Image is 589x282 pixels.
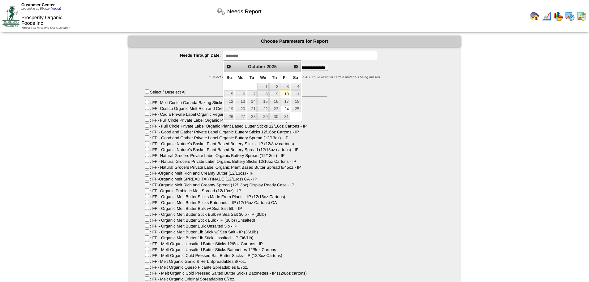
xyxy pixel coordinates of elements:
a: 27 [235,113,246,120]
a: 13 [235,98,246,105]
div: Choose Parameters for Report [128,36,461,47]
span: Sunday [227,75,232,80]
a: 26 [224,113,234,120]
img: calendarinout.gif [577,11,587,21]
a: 22 [257,106,269,112]
a: Next [292,63,300,71]
span: Saturday [293,75,298,80]
img: ZoRoCo_Logo(Green%26Foil)%20jpg.webp [2,6,19,26]
span: Thank You for Being Our Customer! [21,26,70,30]
a: 20 [235,106,246,112]
a: 24 [280,106,290,112]
span: Needs Report [227,8,262,15]
span: Friday [283,75,287,80]
span: Tuesday [250,75,254,80]
img: line_graph.gif [541,11,551,21]
img: graph.gif [553,11,563,21]
span: Monday [238,75,244,80]
a: Prev [225,63,233,71]
a: 29 [257,113,269,120]
a: 1 [257,83,269,90]
a: 9 [269,90,279,97]
a: 12 [224,98,234,105]
a: 3 [280,83,290,90]
span: Thursday [272,75,277,80]
span: Wednesday [260,75,266,80]
span: Next [293,64,298,69]
a: 28 [247,113,257,120]
a: 7 [247,90,257,97]
span: October [248,64,265,69]
a: 25 [291,106,301,112]
a: 19 [224,106,234,112]
a: 4 [291,83,301,90]
a: (logout) [51,7,61,11]
a: 23 [269,106,279,112]
a: 31 [280,113,290,120]
a: 15 [257,98,269,105]
a: 18 [291,98,301,105]
div: * Select ALL to capture all needs. Selecting anything other than ALL could result in certain mate... [128,76,461,79]
span: Logged in as Bbogan [21,7,61,11]
span: Customer Center [21,2,55,7]
img: home.gif [530,11,540,21]
a: 10 [280,90,290,97]
span: Prev [226,64,231,69]
a: 14 [247,98,257,105]
img: calendarprod.gif [565,11,575,21]
a: 6 [235,90,246,97]
span: 2025 [267,64,277,69]
img: workflow.png [216,7,226,16]
a: 2 [269,83,279,90]
a: 16 [269,98,279,105]
a: 5 [224,90,234,97]
a: 21 [247,106,257,112]
label: Needs Through Date: [141,53,223,58]
span: Prosperity Organic Foods Inc [21,15,62,26]
a: 17 [280,98,290,105]
a: 11 [291,90,301,97]
a: 30 [269,113,279,120]
a: 8 [257,90,269,97]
